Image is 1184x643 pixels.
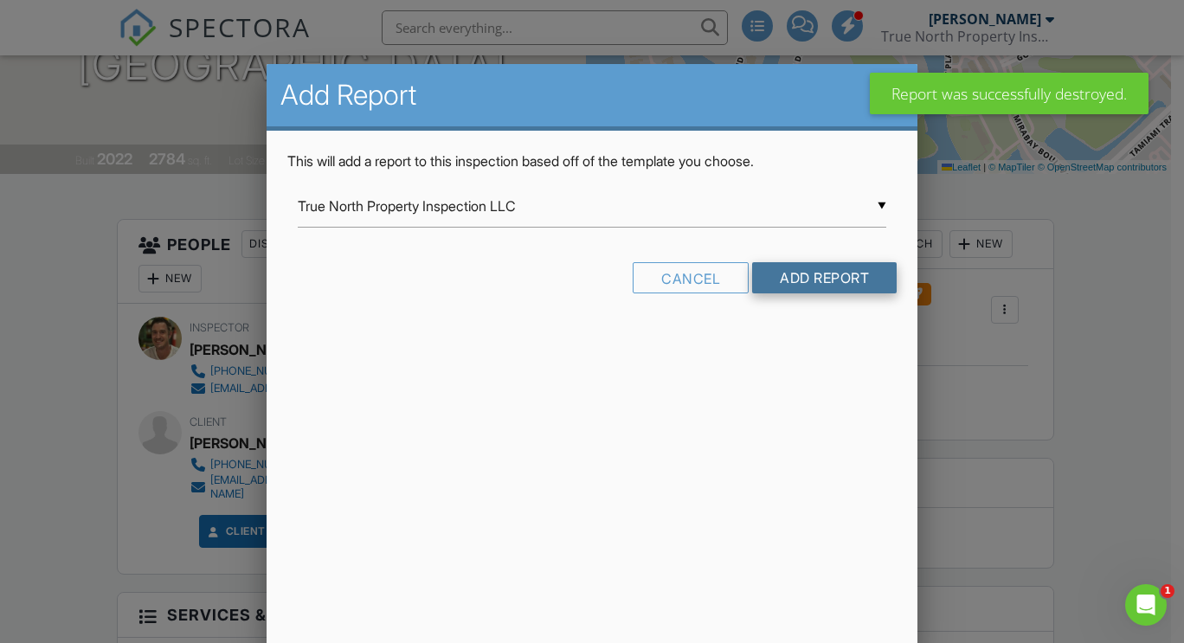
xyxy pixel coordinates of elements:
[870,73,1149,114] div: Report was successfully destroyed.
[752,262,897,293] input: Add Report
[1125,584,1167,626] iframe: Intercom live chat
[287,151,897,170] p: This will add a report to this inspection based off of the template you choose.
[633,262,749,293] div: Cancel
[1161,584,1174,598] span: 1
[280,78,904,113] h2: Add Report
